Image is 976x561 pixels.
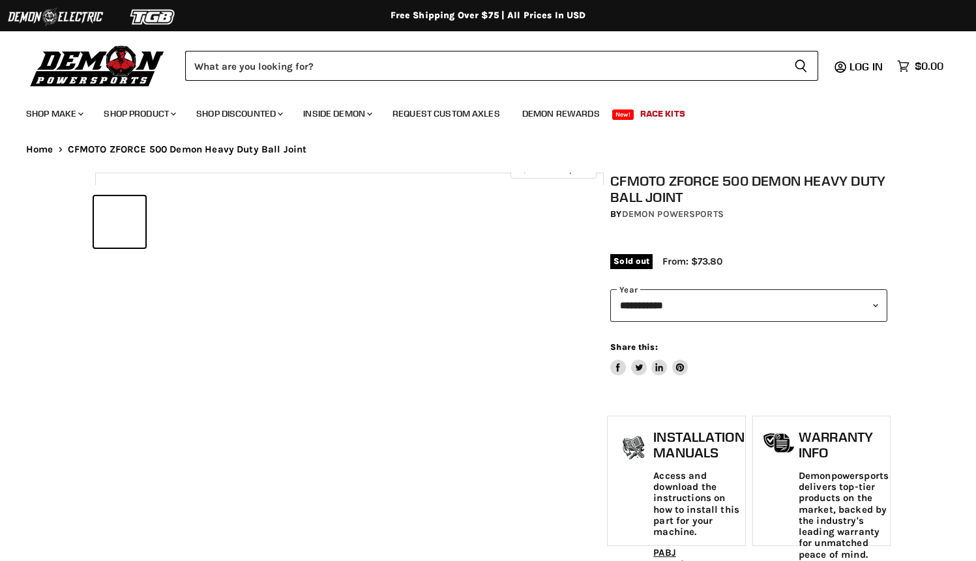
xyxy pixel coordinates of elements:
[16,100,91,127] a: Shop Make
[610,254,653,268] span: Sold out
[610,207,887,222] div: by
[104,5,202,29] img: TGB Logo 2
[915,60,943,72] span: $0.00
[610,341,688,376] aside: Share this:
[630,100,695,127] a: Race Kits
[662,255,722,267] span: From: $73.80
[7,5,104,29] img: Demon Electric Logo 2
[26,144,53,155] a: Home
[186,100,291,127] a: Shop Discounted
[26,42,169,89] img: Demon Powersports
[94,196,145,248] button: IMAGE thumbnail
[94,100,184,127] a: Shop Product
[185,51,784,81] input: Search
[68,144,307,155] span: CFMOTO ZFORCE 500 Demon Heavy Duty Ball Joint
[799,470,889,560] p: Demonpowersports delivers top-tier products on the market, backed by the industry's leading warra...
[610,289,887,321] select: year
[850,60,883,73] span: Log in
[653,429,744,460] h1: Installation Manuals
[763,433,795,453] img: warranty-icon.png
[16,95,940,127] ul: Main menu
[517,164,589,174] span: Click to expand
[844,61,891,72] a: Log in
[610,342,657,352] span: Share this:
[293,100,380,127] a: Inside Demon
[383,100,510,127] a: Request Custom Axles
[653,470,744,538] p: Access and download the instructions on how to install this part for your machine.
[610,173,887,205] h1: CFMOTO ZFORCE 500 Demon Heavy Duty Ball Joint
[512,100,610,127] a: Demon Rewards
[891,57,950,76] a: $0.00
[617,433,650,465] img: install_manual-icon.png
[799,429,889,460] h1: Warranty Info
[612,109,634,120] span: New!
[185,51,818,81] form: Product
[784,51,818,81] button: Search
[622,209,724,220] a: Demon Powersports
